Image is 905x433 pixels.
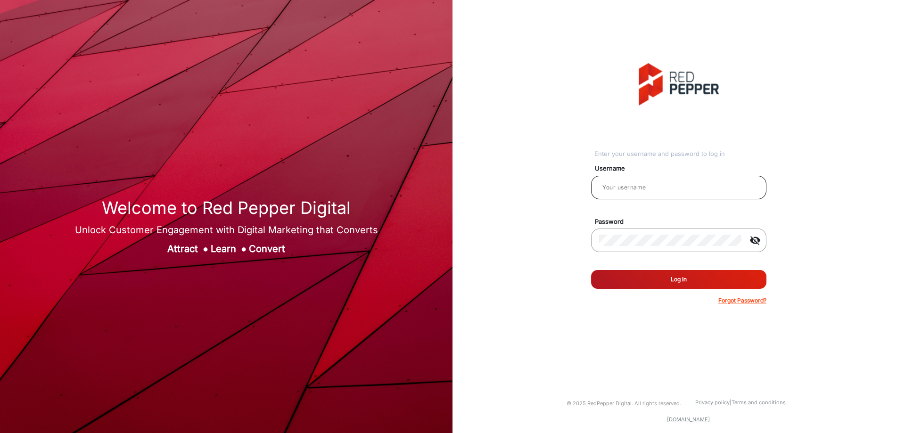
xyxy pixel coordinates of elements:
[730,399,732,406] a: |
[667,416,710,423] a: [DOMAIN_NAME]
[203,243,208,254] span: ●
[639,63,719,106] img: vmg-logo
[594,149,766,159] div: Enter your username and password to log in
[732,399,786,406] a: Terms and conditions
[591,270,766,289] button: Log In
[241,243,247,254] span: ●
[588,217,777,227] mat-label: Password
[695,399,730,406] a: Privacy policy
[599,182,759,193] input: Your username
[718,296,766,305] p: Forgot Password?
[75,198,378,218] h1: Welcome to Red Pepper Digital
[567,400,681,407] small: © 2025 RedPepper Digital. All rights reserved.
[588,164,777,173] mat-label: Username
[75,242,378,256] div: Attract Learn Convert
[75,223,378,237] div: Unlock Customer Engagement with Digital Marketing that Converts
[744,235,766,246] mat-icon: visibility_off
